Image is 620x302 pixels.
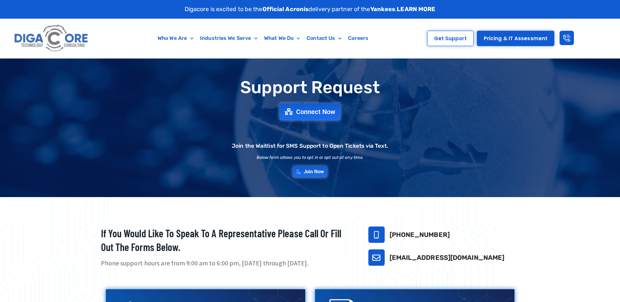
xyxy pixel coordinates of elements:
[101,226,352,254] h2: If you would like to speak to a representative please call or fill out the forms below.
[390,231,450,239] a: [PHONE_NUMBER]
[262,6,309,13] strong: Official Acronis
[185,5,436,14] p: Digacore is excited to be the delivery partner of the .
[303,31,345,46] a: Contact Us
[390,254,505,261] a: [EMAIL_ADDRESS][DOMAIN_NAME]
[427,31,474,46] a: Get Support
[122,31,404,46] nav: Menu
[368,249,385,266] a: support@digacore.com
[484,36,547,41] span: Pricing & IT Assessment
[197,31,261,46] a: Industries We Serve
[304,169,324,174] span: Join Now
[261,31,303,46] a: What We Do
[279,103,341,120] a: Connect Now
[345,31,372,46] a: Careers
[370,6,395,13] strong: Yankees
[85,78,536,97] h1: Support Request
[368,226,385,243] a: 732-646-5725
[232,143,388,149] h2: Join the Waitlist for SMS Support to Open Tickets via Text.
[257,155,364,159] h2: Below form allows you to opt in or opt out at any time.
[154,31,197,46] a: Who We Are
[296,109,335,115] span: Connect Now
[477,31,554,46] a: Pricing & IT Assessment
[12,22,91,55] img: Digacore logo 1
[101,259,352,268] p: Phone support hours are from 9:00 am to 6:00 pm, [DATE] through [DATE].
[397,6,435,13] a: LEARN MORE
[293,166,327,177] a: Join Now
[434,36,467,41] span: Get Support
